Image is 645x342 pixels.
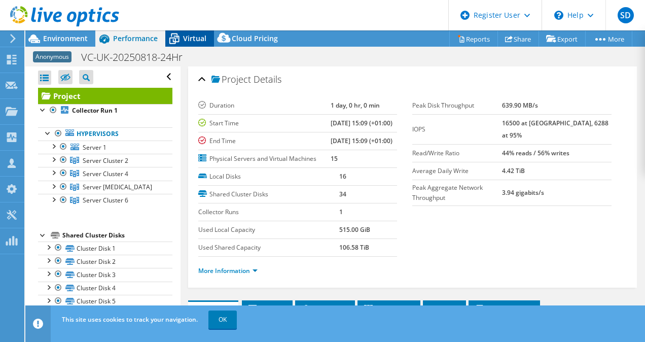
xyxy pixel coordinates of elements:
[83,183,152,191] span: Server [MEDICAL_DATA]
[428,303,461,314] span: Disks
[62,229,172,242] div: Shared Cluster Disks
[502,149,569,157] b: 44% reads / 56% writes
[38,295,172,308] a: Cluster Disk 5
[38,268,172,281] a: Cluster Disk 3
[502,188,544,197] b: 3.94 gigabits/s
[198,100,331,111] label: Duration
[38,282,172,295] a: Cluster Disk 4
[198,225,339,235] label: Used Local Capacity
[198,266,258,275] a: More Information
[83,143,106,152] span: Server 1
[331,101,380,110] b: 1 day, 0 hr, 0 min
[339,208,343,216] b: 1
[502,119,608,140] b: 16500 at [GEOGRAPHIC_DATA], 6288 at 95%
[497,31,539,47] a: Share
[502,101,538,110] b: 639.90 MB/s
[198,136,331,146] label: End Time
[183,33,206,43] span: Virtual
[193,303,233,314] span: Graphs
[474,303,535,314] span: Cluster Disks
[412,183,502,203] label: Peak Aggregate Network Throughput
[339,243,369,252] b: 106.58 TiB
[38,141,172,154] a: Server 1
[339,225,370,234] b: 515.00 GiB
[62,315,198,324] span: This site uses cookies to track your navigation.
[83,156,128,165] span: Server Cluster 2
[77,52,198,63] h1: VC-UK-20250818-24Hr
[38,167,172,180] a: Server Cluster 4
[113,33,158,43] span: Performance
[38,242,172,255] a: Cluster Disk 1
[33,51,71,62] span: Anonymous
[331,119,392,127] b: [DATE] 15:09 (+01:00)
[198,118,331,128] label: Start Time
[198,154,331,164] label: Physical Servers and Virtual Machines
[38,127,172,141] a: Hypervisors
[43,33,88,43] span: Environment
[38,181,172,194] a: Server Cluster 5
[254,73,281,85] span: Details
[38,194,172,207] a: Server Cluster 6
[412,100,502,111] label: Peak Disk Throughput
[198,207,339,217] label: Collector Runs
[412,166,502,176] label: Average Daily Write
[198,189,339,199] label: Shared Cluster Disks
[363,303,415,314] span: Hypervisor
[38,154,172,167] a: Server Cluster 2
[211,75,251,85] span: Project
[412,124,502,134] label: IOPS
[339,190,346,198] b: 34
[331,136,392,145] b: [DATE] 15:09 (+01:00)
[449,31,498,47] a: Reports
[83,196,128,204] span: Server Cluster 6
[38,88,172,104] a: Project
[83,169,128,178] span: Server Cluster 4
[502,166,525,175] b: 4.42 TiB
[38,104,172,117] a: Collector Run 1
[412,148,502,158] label: Read/Write Ratio
[198,243,339,253] label: Used Shared Capacity
[72,106,118,115] b: Collector Run 1
[331,154,338,163] b: 15
[339,172,346,181] b: 16
[208,311,237,329] a: OK
[539,31,586,47] a: Export
[38,255,172,268] a: Cluster Disk 2
[585,31,632,47] a: More
[198,172,339,182] label: Local Disks
[554,11,563,20] svg: \n
[300,303,350,314] span: Inventory
[232,33,278,43] span: Cloud Pricing
[247,303,288,314] span: Servers
[618,7,634,23] span: SD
